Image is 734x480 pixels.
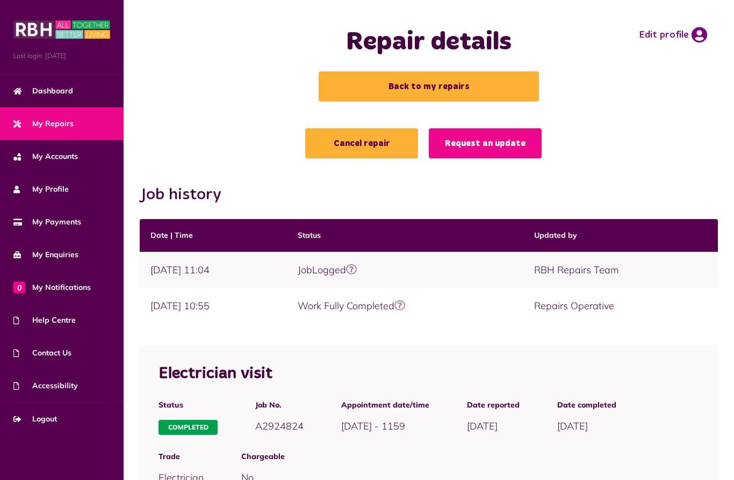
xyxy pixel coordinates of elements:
span: Date reported [467,399,520,411]
span: Appointment date/time [341,399,429,411]
h2: Job history [140,185,718,205]
span: My Notifications [13,282,91,293]
span: Job No. [255,399,304,411]
span: My Enquiries [13,249,78,260]
span: Contact Us [13,347,71,359]
a: Edit profile [639,27,707,43]
span: Help Centre [13,315,76,326]
span: Chargeable [241,451,699,462]
td: [DATE] 11:04 [140,252,287,288]
span: My Profile [13,184,69,195]
span: Completed [159,420,218,435]
span: [DATE] [467,420,498,432]
span: [DATE] [557,420,588,432]
span: My Repairs [13,118,74,129]
td: Repairs Operative [523,288,718,324]
td: Work Fully Completed [287,288,523,324]
span: Dashboard [13,85,73,97]
span: Last login: [DATE] [13,51,110,61]
span: A2924824 [255,420,304,432]
span: [DATE] - 1159 [341,420,405,432]
span: Accessibility [13,380,78,391]
td: JobLogged [287,252,523,288]
span: Status [159,399,218,411]
span: Trade [159,451,204,462]
a: Cancel repair [305,128,418,158]
span: 0 [13,281,25,293]
td: [DATE] 10:55 [140,288,287,324]
th: Updated by [523,219,718,252]
span: My Accounts [13,151,78,162]
a: Request an update [429,128,542,158]
img: MyRBH [13,19,110,40]
a: Back to my repairs [319,71,539,101]
span: My Payments [13,216,81,228]
th: Status [287,219,523,252]
th: Date | Time [140,219,287,252]
span: Date completed [557,399,616,411]
h1: Repair details [287,27,571,58]
td: RBH Repairs Team [523,252,718,288]
span: Logout [13,413,57,425]
span: Electrician visit [159,366,272,382]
